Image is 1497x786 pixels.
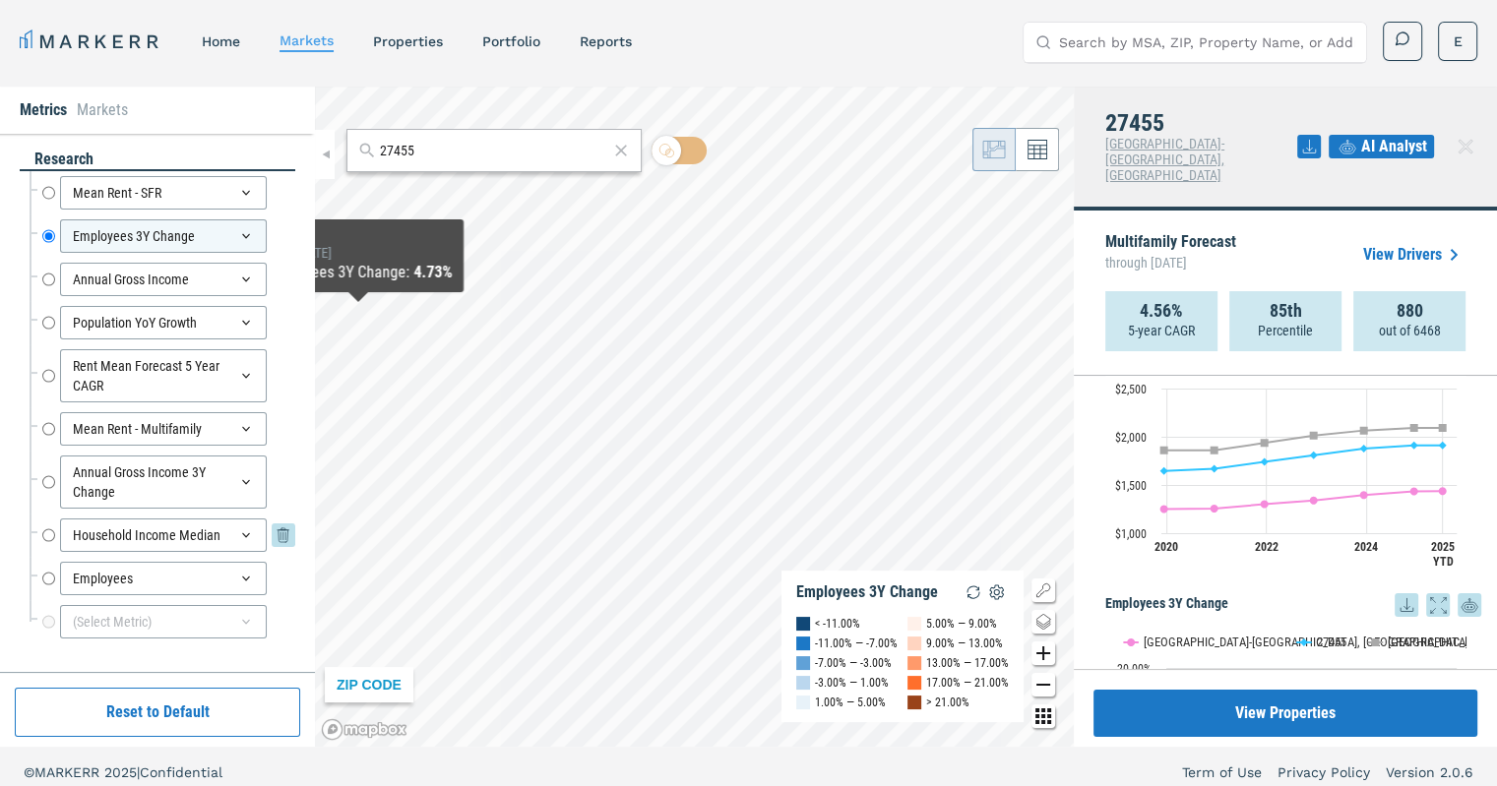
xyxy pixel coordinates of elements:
div: Mean Rent - SFR. Highcharts interactive chart. [1105,337,1481,583]
div: Rent Mean Forecast 5 Year CAGR [60,349,267,402]
div: -3.00% — 1.00% [815,673,889,693]
button: Show USA [1368,635,1408,649]
path: Saturday, 14 Dec, 19:00, 1,910.51. 27455. [1410,442,1418,450]
p: Percentile [1258,321,1313,340]
button: Reset to Default [15,688,300,737]
a: markets [280,32,334,48]
li: Metrics [20,98,67,122]
path: Thursday, 14 Dec, 19:00, 2,065.6. USA. [1360,426,1368,434]
path: Wednesday, 14 Dec, 19:00, 1,340.75. Greensboro-High Point, NC. [1310,496,1318,504]
div: Mean Rent - Multifamily [60,412,267,446]
div: Employees 3Y Change : [265,261,452,284]
p: out of 6468 [1379,321,1441,340]
button: Zoom in map button [1031,641,1055,665]
a: Term of Use [1182,762,1262,782]
a: Privacy Policy [1278,762,1370,782]
canvas: Map [315,87,1074,747]
span: 2025 | [104,764,140,780]
span: E [1454,31,1463,51]
path: Monday, 14 Jul, 20:00, 1,912.3. 27455. [1439,441,1447,449]
div: 1.00% — 5.00% [815,693,886,712]
div: > 21.00% [926,693,969,712]
div: As of : [DATE] [265,245,452,261]
button: Show/Hide Legend Map Button [1031,578,1055,602]
a: View Drivers [1363,243,1466,267]
text: $1,500 [1115,479,1147,493]
strong: 880 [1397,301,1423,321]
div: Employees 3Y Change [796,582,938,602]
input: Search by MSA or ZIP Code [380,141,608,161]
path: Saturday, 14 Dec, 19:00, 1,861.46. USA. [1160,446,1168,453]
a: reports [580,33,632,49]
div: Population YoY Growth [60,306,267,339]
a: properties [373,33,443,49]
a: MARKERR [20,28,162,55]
p: Multifamily Forecast [1105,234,1236,275]
text: $1,000 [1115,527,1147,541]
path: Tuesday, 14 Dec, 19:00, 1,740.57. 27455. [1261,457,1269,465]
button: Zoom out map button [1031,673,1055,696]
div: Employees [60,562,267,595]
text: $2,500 [1115,383,1147,396]
span: [GEOGRAPHIC_DATA]-[GEOGRAPHIC_DATA], [GEOGRAPHIC_DATA] [1105,136,1224,183]
button: Change style map button [1031,610,1055,634]
div: Annual Gross Income [60,263,267,296]
path: Tuesday, 14 Dec, 19:00, 1,301.14. Greensboro-High Point, NC. [1261,500,1269,508]
path: Tuesday, 14 Dec, 19:00, 1,935.87. USA. [1261,439,1269,447]
path: Wednesday, 14 Dec, 19:00, 2,012.83. USA. [1310,432,1318,440]
div: Mean Rent - SFR [60,176,267,210]
button: Other options map button [1031,704,1055,728]
text: 2025 YTD [1431,540,1455,569]
text: 2022 [1255,540,1279,554]
div: -11.00% — -7.00% [815,634,898,653]
button: Show 27455 [1297,635,1348,649]
div: Employees 3Y Change [60,219,267,253]
span: MARKERR [34,764,104,780]
path: Saturday, 14 Dec, 19:00, 2,093.51. USA. [1410,424,1418,432]
h4: 27455 [1105,110,1297,136]
text: $2,000 [1115,431,1147,445]
div: 9.00% — 13.00% [926,634,1003,653]
div: Annual Gross Income 3Y Change [60,455,267,509]
path: Monday, 14 Dec, 19:00, 1,256.03. Greensboro-High Point, NC. [1211,505,1218,513]
a: Version 2.0.6 [1386,762,1473,782]
path: Thursday, 14 Dec, 19:00, 1,877.25. 27455. [1360,445,1368,453]
a: Mapbox logo [321,718,407,741]
div: Household Income Median [60,518,267,552]
text: 20.00% [1117,662,1152,676]
path: Monday, 14 Dec, 19:00, 1,669.31. 27455. [1211,464,1218,472]
text: 2020 [1154,540,1178,554]
span: © [24,764,34,780]
a: Portfolio [482,33,540,49]
path: Thursday, 14 Dec, 19:00, 1,396.29. Greensboro-High Point, NC. [1360,491,1368,499]
h5: Employees 3Y Change [1105,593,1481,617]
p: 5-year CAGR [1128,321,1195,340]
path: Saturday, 14 Dec, 19:00, 1,251.15. Greensboro-High Point, NC. [1160,505,1168,513]
li: Markets [77,98,128,122]
div: (Select Metric) [60,605,267,638]
text: [GEOGRAPHIC_DATA] [1388,635,1493,649]
path: Monday, 14 Jul, 20:00, 1,437.17. Greensboro-High Point, NC. [1439,487,1447,495]
path: Monday, 14 Dec, 19:00, 1,861.19. USA. [1211,446,1218,453]
strong: 85th [1270,301,1302,321]
button: View Properties [1093,690,1477,737]
div: 13.00% — 17.00% [926,653,1009,673]
strong: 4.56% [1140,301,1183,321]
a: home [202,33,240,49]
div: research [20,149,295,171]
path: Saturday, 14 Dec, 19:00, 1,645.07. 27455. [1160,467,1168,475]
div: 27284 [265,227,452,245]
span: Confidential [140,764,222,780]
path: Wednesday, 14 Dec, 19:00, 1,809.68. 27455. [1310,451,1318,458]
img: Reload Legend [962,580,985,604]
div: 5.00% — 9.00% [926,614,997,634]
button: E [1438,22,1477,61]
div: Map Tooltip Content [265,227,452,284]
div: < -11.00% [815,614,860,634]
b: 4.73% [413,263,452,281]
svg: Interactive chart [1105,337,1466,583]
button: Show Greensboro-High Point, NC [1124,635,1277,649]
path: Saturday, 14 Dec, 19:00, 1,434.91. Greensboro-High Point, NC. [1410,487,1418,495]
button: AI Analyst [1329,135,1434,158]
